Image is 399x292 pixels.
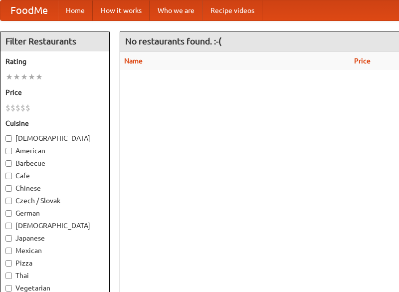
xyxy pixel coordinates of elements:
li: ★ [13,71,20,82]
input: [DEMOGRAPHIC_DATA] [5,135,12,142]
label: Japanese [5,233,104,243]
li: $ [15,102,20,113]
label: [DEMOGRAPHIC_DATA] [5,133,104,143]
a: Name [124,57,143,65]
li: $ [25,102,30,113]
li: $ [10,102,15,113]
input: Pizza [5,260,12,267]
input: Czech / Slovak [5,198,12,204]
li: ★ [20,71,28,82]
input: [DEMOGRAPHIC_DATA] [5,223,12,229]
input: Mexican [5,248,12,254]
input: Cafe [5,173,12,179]
li: ★ [28,71,35,82]
li: ★ [5,71,13,82]
h5: Rating [5,56,104,66]
label: Thai [5,271,104,281]
input: Barbecue [5,160,12,167]
a: Price [354,57,371,65]
ng-pluralize: No restaurants found. :-( [125,36,221,46]
h5: Price [5,87,104,97]
input: German [5,210,12,217]
input: Thai [5,273,12,279]
h4: Filter Restaurants [0,31,109,51]
input: Chinese [5,185,12,192]
input: American [5,148,12,154]
a: Home [58,0,93,20]
label: Cafe [5,171,104,181]
label: Barbecue [5,158,104,168]
label: Chinese [5,183,104,193]
label: Mexican [5,246,104,256]
li: $ [20,102,25,113]
a: How it works [93,0,150,20]
li: $ [5,102,10,113]
label: Pizza [5,258,104,268]
label: [DEMOGRAPHIC_DATA] [5,221,104,231]
h5: Cuisine [5,118,104,128]
li: ★ [35,71,43,82]
input: Vegetarian [5,285,12,292]
input: Japanese [5,235,12,242]
label: Czech / Slovak [5,196,104,206]
label: German [5,208,104,218]
a: Who we are [150,0,202,20]
a: Recipe videos [202,0,262,20]
label: American [5,146,104,156]
a: FoodMe [0,0,58,20]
